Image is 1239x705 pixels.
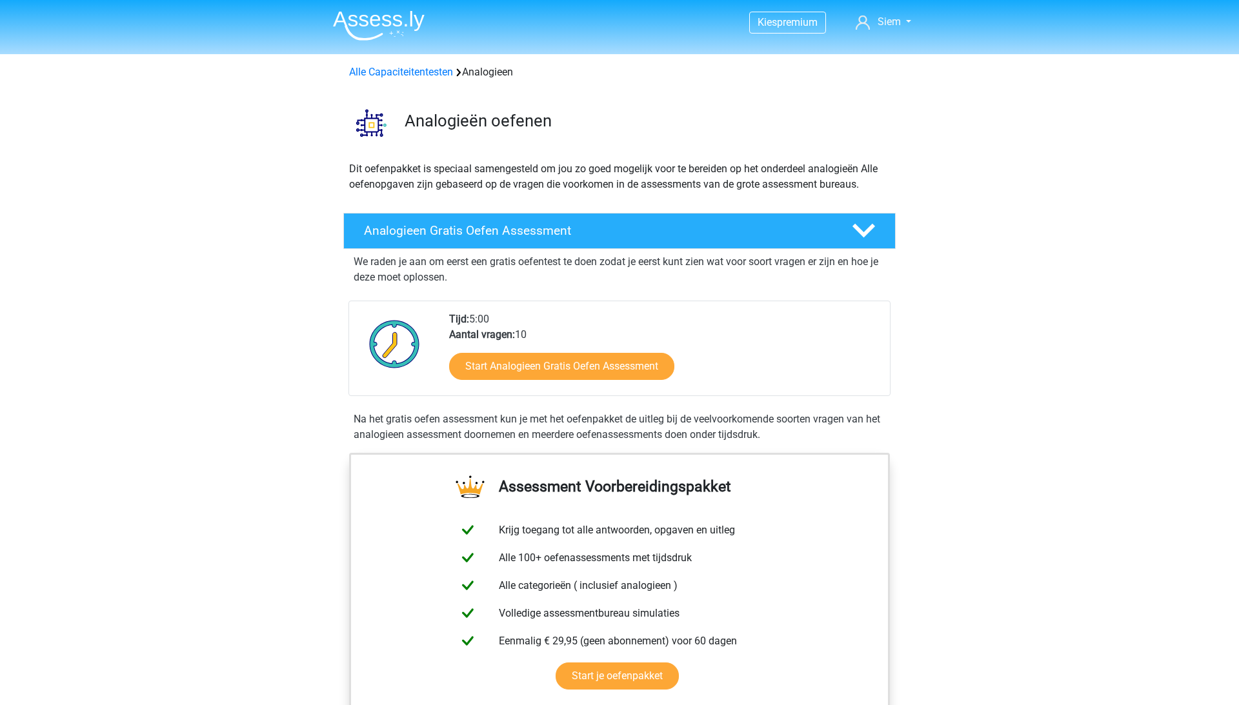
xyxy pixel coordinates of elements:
[851,14,916,30] a: Siem
[750,14,825,31] a: Kiespremium
[439,312,889,395] div: 5:00 10
[354,254,885,285] p: We raden je aan om eerst een gratis oefentest te doen zodat je eerst kunt zien wat voor soort vra...
[338,213,901,249] a: Analogieen Gratis Oefen Assessment
[758,16,777,28] span: Kies
[449,353,674,380] a: Start Analogieen Gratis Oefen Assessment
[349,66,453,78] a: Alle Capaciteitentesten
[364,223,831,238] h4: Analogieen Gratis Oefen Assessment
[348,412,891,442] div: Na het gratis oefen assessment kun je met het oefenpakket de uitleg bij de veelvoorkomende soorte...
[344,95,399,150] img: analogieen
[878,15,901,28] span: Siem
[333,10,425,41] img: Assessly
[777,16,818,28] span: premium
[349,161,890,192] p: Dit oefenpakket is speciaal samengesteld om jou zo goed mogelijk voor te bereiden op het onderdee...
[344,65,895,80] div: Analogieen
[362,312,427,376] img: Klok
[405,111,885,131] h3: Analogieën oefenen
[449,313,469,325] b: Tijd:
[449,328,515,341] b: Aantal vragen:
[556,662,679,690] a: Start je oefenpakket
